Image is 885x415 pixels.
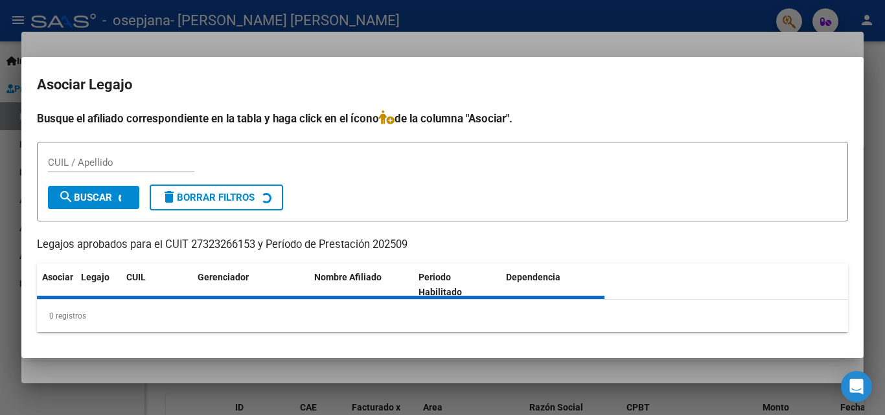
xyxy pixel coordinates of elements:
span: Legajo [81,272,109,282]
datatable-header-cell: Gerenciador [192,264,309,306]
datatable-header-cell: Asociar [37,264,76,306]
button: Borrar Filtros [150,185,283,210]
span: Borrar Filtros [161,192,255,203]
div: 0 registros [37,300,848,332]
datatable-header-cell: Legajo [76,264,121,306]
datatable-header-cell: Periodo Habilitado [413,264,501,306]
span: Gerenciador [198,272,249,282]
h2: Asociar Legajo [37,73,848,97]
span: Buscar [58,192,112,203]
span: CUIL [126,272,146,282]
button: Buscar [48,186,139,209]
span: Periodo Habilitado [419,272,462,297]
mat-icon: search [58,189,74,205]
p: Legajos aprobados para el CUIT 27323266153 y Período de Prestación 202509 [37,237,848,253]
div: Open Intercom Messenger [841,371,872,402]
h4: Busque el afiliado correspondiente en la tabla y haga click en el ícono de la columna "Asociar". [37,110,848,127]
span: Asociar [42,272,73,282]
mat-icon: delete [161,189,177,205]
span: Nombre Afiliado [314,272,382,282]
datatable-header-cell: CUIL [121,264,192,306]
datatable-header-cell: Dependencia [501,264,605,306]
datatable-header-cell: Nombre Afiliado [309,264,413,306]
span: Dependencia [506,272,560,282]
